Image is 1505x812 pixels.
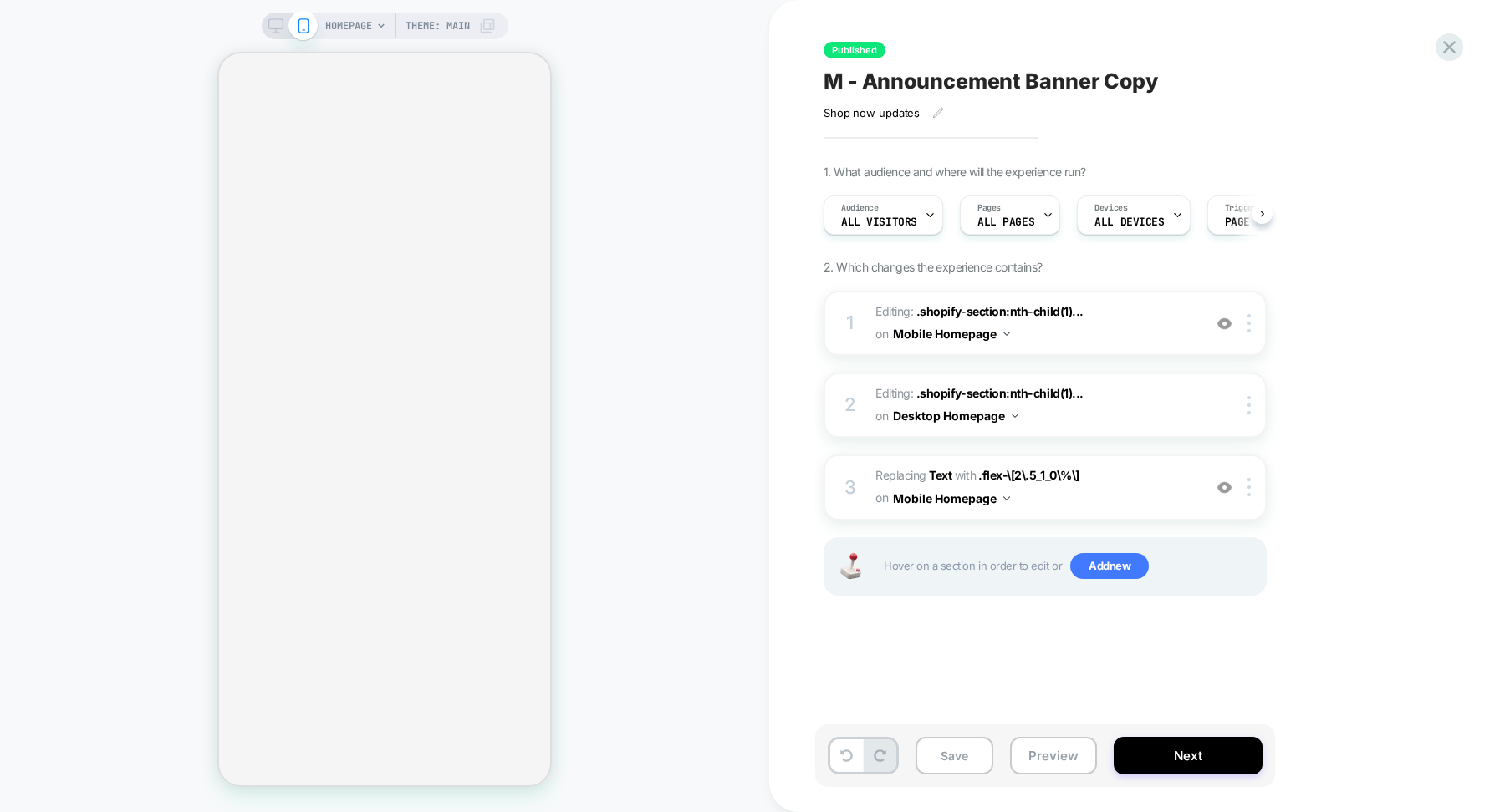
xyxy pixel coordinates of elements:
img: close [1247,396,1251,414]
button: Mobile Homepage [893,486,1010,510]
div: 3 [842,471,859,505]
span: 2. Which changes the experience contains? [824,260,1042,274]
span: All Visitors [841,216,917,228]
span: .flex-\[2\.5_1_0\%\] [978,468,1079,482]
button: Next [1114,737,1263,774]
span: Editing : [875,301,1194,346]
img: down arrow [1012,414,1018,418]
span: Hover on a section in order to edit or [884,553,1257,580]
span: HOMEPAGE [325,13,372,39]
img: Joystick [834,553,867,579]
img: crossed eye [1217,480,1232,495]
span: on [875,487,888,508]
img: close [1247,314,1251,332]
span: 1. What audience and where will the experience run? [824,165,1085,179]
span: Audience [841,202,879,214]
img: down arrow [1003,332,1010,336]
span: ALL PAGES [977,216,1034,228]
span: Page Load [1225,216,1282,228]
span: .shopify-section:nth-child(1)... [916,304,1084,318]
span: on [875,323,888,344]
span: Theme: MAIN [406,13,470,39]
button: Mobile Homepage [893,322,1010,346]
span: Replacing [875,468,951,482]
span: .shopify-section:nth-child(1)... [916,386,1084,400]
span: on [875,405,888,426]
button: Desktop Homepage [893,403,1018,428]
img: crossed eye [1217,317,1232,331]
div: 1 [842,307,859,340]
button: Save [916,737,993,774]
span: Devices [1094,202,1127,214]
span: Shop now updates [824,106,920,119]
div: 2 [842,388,859,422]
span: Published [824,42,885,58]
span: Trigger [1225,202,1258,214]
span: ALL DEVICES [1094,216,1164,228]
b: Text [929,468,951,482]
span: WITH [955,468,976,482]
span: Pages [977,202,1001,214]
span: Add new [1070,553,1149,580]
span: M - Announcement Banner Copy [824,69,1158,94]
img: down arrow [1003,496,1010,500]
img: close [1247,478,1251,496]
button: Preview [1010,737,1097,774]
span: Editing : [875,383,1194,428]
